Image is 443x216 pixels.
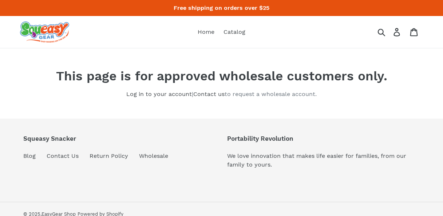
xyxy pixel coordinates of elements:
[227,135,420,142] p: Portability Revolution
[126,91,192,97] a: Log in to your account
[47,152,79,159] a: Contact Us
[198,28,214,36] span: Home
[227,152,420,169] p: We love innovation that makes life easier for families, from our family to yours.
[139,152,168,159] a: Wholesale
[23,135,168,142] p: Squeasy Snacker
[90,152,128,159] a: Return Policy
[193,91,225,97] a: Contact us
[220,27,249,37] a: Catalog
[194,27,218,37] a: Home
[224,28,245,36] span: Catalog
[20,21,69,43] img: squeasy gear snacker portable food pouch
[23,152,36,159] a: Blog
